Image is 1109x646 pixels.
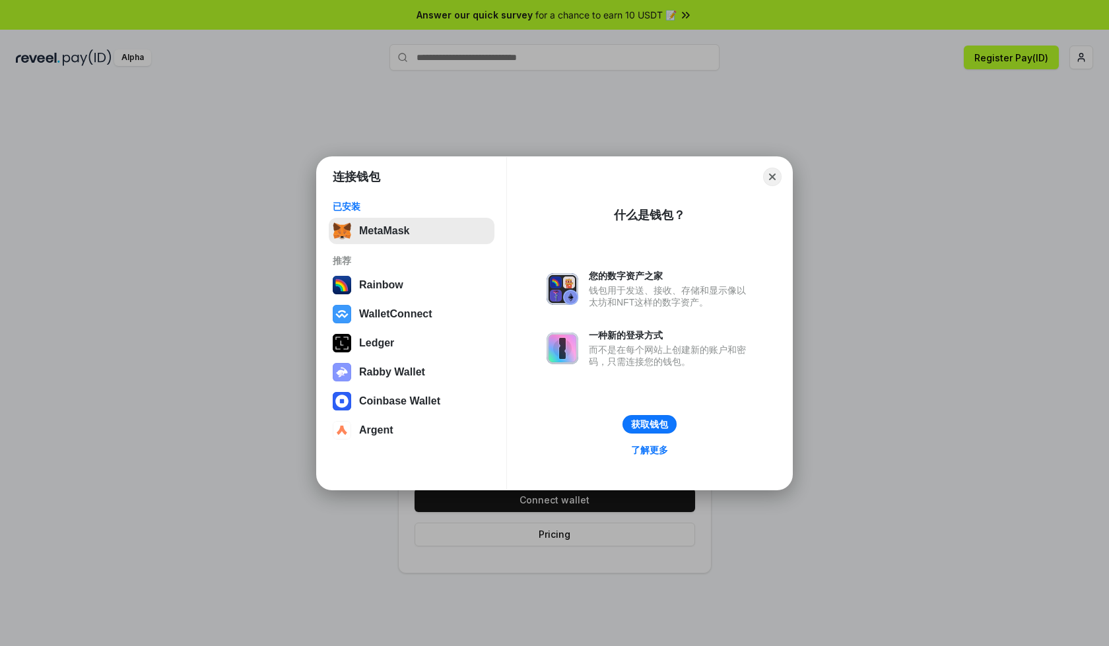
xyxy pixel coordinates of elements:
[329,359,494,385] button: Rabby Wallet
[547,333,578,364] img: svg+xml,%3Csvg%20xmlns%3D%22http%3A%2F%2Fwww.w3.org%2F2000%2Fsvg%22%20fill%3D%22none%22%20viewBox...
[589,284,753,308] div: 钱包用于发送、接收、存储和显示像以太坊和NFT这样的数字资产。
[589,344,753,368] div: 而不是在每个网站上创建新的账户和密码，只需连接您的钱包。
[631,444,668,456] div: 了解更多
[359,395,440,407] div: Coinbase Wallet
[631,418,668,430] div: 获取钱包
[359,424,393,436] div: Argent
[333,305,351,323] img: svg+xml,%3Csvg%20width%3D%2228%22%20height%3D%2228%22%20viewBox%3D%220%200%2028%2028%22%20fill%3D...
[329,272,494,298] button: Rainbow
[589,329,753,341] div: 一种新的登录方式
[329,388,494,414] button: Coinbase Wallet
[359,337,394,349] div: Ledger
[547,273,578,305] img: svg+xml,%3Csvg%20xmlns%3D%22http%3A%2F%2Fwww.w3.org%2F2000%2Fsvg%22%20fill%3D%22none%22%20viewBox...
[329,218,494,244] button: MetaMask
[359,366,425,378] div: Rabby Wallet
[333,169,380,185] h1: 连接钱包
[329,330,494,356] button: Ledger
[623,441,676,459] a: 了解更多
[333,276,351,294] img: svg+xml,%3Csvg%20width%3D%22120%22%20height%3D%22120%22%20viewBox%3D%220%200%20120%20120%22%20fil...
[333,201,490,212] div: 已安装
[333,421,351,439] img: svg+xml,%3Csvg%20width%3D%2228%22%20height%3D%2228%22%20viewBox%3D%220%200%2028%2028%22%20fill%3D...
[359,308,432,320] div: WalletConnect
[329,417,494,443] button: Argent
[333,392,351,410] img: svg+xml,%3Csvg%20width%3D%2228%22%20height%3D%2228%22%20viewBox%3D%220%200%2028%2028%22%20fill%3D...
[333,334,351,352] img: svg+xml,%3Csvg%20xmlns%3D%22http%3A%2F%2Fwww.w3.org%2F2000%2Fsvg%22%20width%3D%2228%22%20height%3...
[359,225,409,237] div: MetaMask
[614,207,685,223] div: 什么是钱包？
[622,415,677,434] button: 获取钱包
[333,363,351,381] img: svg+xml,%3Csvg%20xmlns%3D%22http%3A%2F%2Fwww.w3.org%2F2000%2Fsvg%22%20fill%3D%22none%22%20viewBox...
[329,301,494,327] button: WalletConnect
[359,279,403,291] div: Rainbow
[333,255,490,267] div: 推荐
[333,222,351,240] img: svg+xml,%3Csvg%20fill%3D%22none%22%20height%3D%2233%22%20viewBox%3D%220%200%2035%2033%22%20width%...
[763,168,782,186] button: Close
[589,270,753,282] div: 您的数字资产之家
